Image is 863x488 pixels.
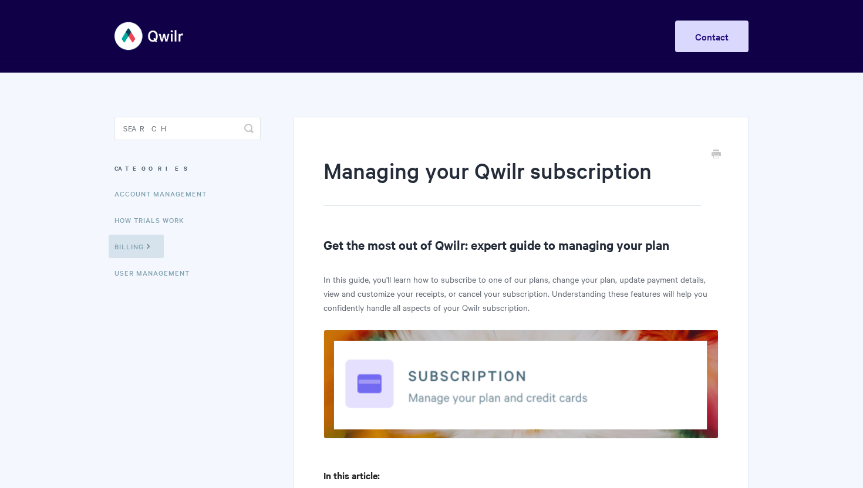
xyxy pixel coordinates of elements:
[114,14,184,58] img: Qwilr Help Center
[114,117,261,140] input: Search
[109,235,164,258] a: Billing
[323,469,380,482] strong: In this article:
[323,155,701,206] h1: Managing your Qwilr subscription
[675,21,749,52] a: Contact
[712,148,721,161] a: Print this Article
[114,208,193,232] a: How Trials Work
[114,261,198,284] a: User Management
[114,158,261,179] h3: Categories
[114,182,215,205] a: Account Management
[323,272,719,314] p: In this guide, you'll learn how to subscribe to one of our plans, change your plan, update paymen...
[323,236,669,253] strong: Get the most out of Qwilr: expert guide to managing your plan
[323,330,719,439] img: file-4sbU5e31Hi.png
